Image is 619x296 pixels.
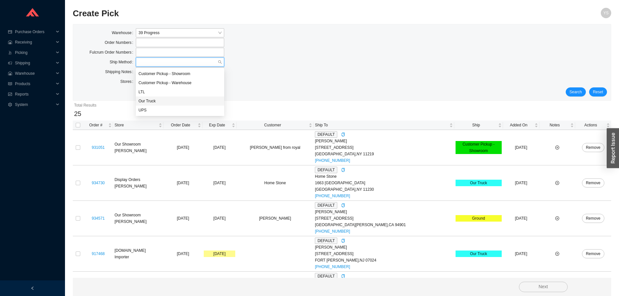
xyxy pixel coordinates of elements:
[570,89,582,95] span: Search
[92,251,105,256] a: 917468
[73,8,477,19] h2: Create Pick
[555,146,559,149] span: plus-circle
[555,181,559,185] span: plus-circle
[315,167,337,173] span: DEFAULT
[503,130,539,165] td: [DATE]
[315,215,453,222] div: [STREET_ADDRESS]
[15,99,54,110] span: System
[315,158,350,163] a: [PHONE_NUMBER]
[237,201,314,236] td: [PERSON_NAME]
[582,249,604,258] button: Remove
[576,122,605,128] span: Actions
[341,238,345,244] div: Copy
[504,122,533,128] span: Added On
[575,121,611,130] th: Actions sortable
[315,229,350,234] a: [PHONE_NUMBER]
[315,273,337,279] span: DEFAULT
[341,131,345,138] div: Copy
[586,144,600,151] span: Remove
[112,28,136,37] label: Warehouse
[136,87,224,97] div: LTL
[138,98,222,104] div: Our Truck
[138,80,222,86] div: Customer Pickup - Warehouse
[315,180,453,186] div: 1663 [GEOGRAPHIC_DATA]
[503,165,539,201] td: [DATE]
[341,239,345,243] span: copy
[519,282,568,292] button: Next
[105,67,136,76] label: Shipping Notes
[315,202,337,209] span: DEFAULT
[110,58,136,67] label: Ship Method
[15,47,54,58] span: Picking
[582,143,604,152] button: Remove
[315,244,453,251] div: [PERSON_NAME]
[503,201,539,236] td: [DATE]
[136,106,224,115] div: UPS
[92,145,105,150] a: 931051
[204,122,230,128] span: Exp Date
[113,121,163,130] th: Store sortable
[586,215,600,222] span: Remove
[315,194,350,198] a: [PHONE_NUMBER]
[593,89,603,95] span: Reset
[539,121,575,130] th: Notes sortable
[114,176,162,189] div: Display Orders [PERSON_NAME]
[603,8,609,18] span: YS
[138,71,222,77] div: Customer Pickup - Showroom
[315,138,453,144] div: [PERSON_NAME]
[136,97,224,106] div: Our Truck
[314,121,454,130] th: Ship To sortable
[315,209,453,215] div: [PERSON_NAME]
[163,165,202,201] td: [DATE]
[204,251,235,257] div: [DATE]
[74,110,81,117] span: 25
[163,130,202,165] td: [DATE]
[315,251,453,257] div: [STREET_ADDRESS]
[15,68,54,79] span: Warehouse
[341,202,345,209] div: Copy
[90,48,136,57] label: Fulcrum Order Numbers
[204,215,235,222] div: [DATE]
[456,122,497,128] span: Ship
[555,216,559,220] span: plus-circle
[503,236,539,272] td: [DATE]
[503,121,539,130] th: Added On sortable
[163,201,202,236] td: [DATE]
[454,121,503,130] th: Ship sortable
[237,121,314,130] th: Customer sortable
[341,168,345,172] span: copy
[138,107,222,113] div: UPS
[566,87,586,97] button: Search
[237,130,314,165] td: [PERSON_NAME] from royal
[163,121,202,130] th: Order Date sortable
[114,122,157,128] span: Store
[315,238,337,244] span: DEFAULT
[315,144,453,151] div: [STREET_ADDRESS]
[586,180,600,186] span: Remove
[315,173,453,180] div: Home Stone
[114,141,162,154] div: Our Showroom [PERSON_NAME]
[204,180,235,186] div: [DATE]
[120,77,136,86] label: Stores
[341,273,345,279] div: Copy
[315,131,337,138] span: DEFAULT
[315,186,453,193] div: [GEOGRAPHIC_DATA] , NY 11230
[582,178,604,187] button: Remove
[8,30,12,34] span: credit-card
[315,257,453,264] div: FORT [PERSON_NAME] , NJ 07024
[138,89,222,95] div: LTL
[136,69,224,78] div: Customer Pickup - Showroom
[92,216,105,221] a: 934571
[315,122,448,128] span: Ship To
[8,103,12,107] span: setting
[15,27,54,37] span: Purchase Orders
[341,133,345,136] span: copy
[202,121,237,130] th: Exp Date sortable
[8,92,12,96] span: fund
[456,180,502,186] div: Our Truck
[31,286,34,290] span: left
[456,215,502,222] div: Ground
[15,58,54,68] span: Shipping
[456,251,502,257] div: Our Truck
[582,214,604,223] button: Remove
